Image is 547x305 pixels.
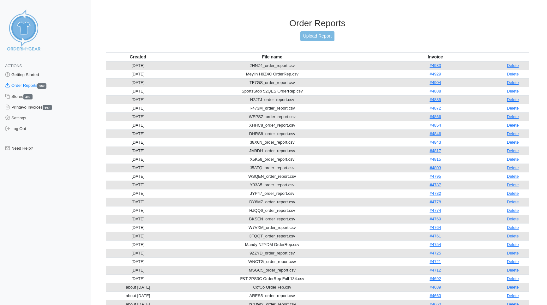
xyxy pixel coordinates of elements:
td: 2HNZ4_order_report.csv [170,61,374,70]
a: Delete [507,114,519,119]
a: #4712 [430,268,441,272]
td: X5K58_order_report.csv [170,155,374,164]
a: Delete [507,165,519,170]
td: DY6M7_order_report.csv [170,198,374,206]
td: [DATE] [106,206,170,215]
a: #4778 [430,200,441,204]
a: Delete [507,72,519,76]
td: [DATE] [106,215,170,223]
a: #4692 [430,276,441,281]
a: #4754 [430,242,441,247]
td: WEPSZ_order_report.csv [170,112,374,121]
a: #4872 [430,106,441,111]
td: R473M_order_report.csv [170,104,374,112]
span: 667 [43,105,52,110]
td: about [DATE] [106,291,170,300]
td: WNCTG_order_report.csv [170,257,374,266]
td: [DATE] [106,129,170,138]
td: XHHC8_order_report.csv [170,121,374,129]
h3: Order Reports [106,18,529,29]
a: Delete [507,148,519,153]
td: 38X6N_order_report.csv [170,138,374,147]
a: #4782 [430,191,441,196]
a: Delete [507,268,519,272]
td: WSQEN_order_report.csv [170,172,374,181]
a: Delete [507,259,519,264]
a: Delete [507,208,519,213]
a: #4787 [430,182,441,187]
td: ARES5_order_report.csv [170,291,374,300]
a: Delete [507,293,519,298]
td: [DATE] [106,189,170,198]
td: [DATE] [106,104,170,112]
a: #4725 [430,251,441,255]
span: 499 [23,94,33,99]
a: #4803 [430,165,441,170]
td: [DATE] [106,164,170,172]
td: Y33A5_order_report.csv [170,181,374,189]
a: #4888 [430,89,441,93]
a: Delete [507,251,519,255]
a: Delete [507,140,519,145]
a: #4933 [430,63,441,68]
td: [DATE] [106,181,170,189]
a: #4866 [430,114,441,119]
a: Delete [507,200,519,204]
a: #4815 [430,157,441,162]
a: Delete [507,80,519,85]
a: #4663 [430,293,441,298]
a: Delete [507,242,519,247]
a: Delete [507,276,519,281]
a: #4929 [430,72,441,76]
td: [DATE] [106,138,170,147]
a: #4904 [430,80,441,85]
td: 3FQQT_order_report.csv [170,232,374,240]
a: Upload Report [300,31,334,41]
td: [DATE] [106,266,170,274]
a: #4721 [430,259,441,264]
td: [DATE] [106,78,170,87]
td: [DATE] [106,274,170,283]
td: [DATE] [106,147,170,155]
a: #4795 [430,174,441,179]
a: #4843 [430,140,441,145]
td: TF7GS_order_report.csv [170,78,374,87]
a: Delete [507,106,519,111]
td: Meylin H9Z4C OrderRep.csv [170,70,374,78]
td: HJQQ6_order_report.csv [170,206,374,215]
a: Delete [507,182,519,187]
td: JM9DH_order_report.csv [170,147,374,155]
td: [DATE] [106,112,170,121]
td: [DATE] [106,198,170,206]
a: #4774 [430,208,441,213]
a: #4764 [430,225,441,230]
td: [DATE] [106,232,170,240]
td: MSGC5_order_report.csv [170,266,374,274]
td: J5ATQ_order_report.csv [170,164,374,172]
a: #4689 [430,285,441,290]
td: [DATE] [106,172,170,181]
td: W7VXM_order_report.csv [170,223,374,232]
td: [DATE] [106,95,170,104]
th: Invoice [374,52,497,61]
a: Delete [507,157,519,162]
a: #4817 [430,148,441,153]
td: [DATE] [106,240,170,249]
a: #4854 [430,123,441,128]
a: Delete [507,191,519,196]
td: [DATE] [106,121,170,129]
th: Created [106,52,170,61]
td: about [DATE] [106,283,170,291]
td: [DATE] [106,257,170,266]
a: Delete [507,225,519,230]
a: Delete [507,123,519,128]
td: Mandy N2YDM OrderRep.csv [170,240,374,249]
a: Delete [507,89,519,93]
td: CofCo OrderRep.csv [170,283,374,291]
td: DHRS8_order_report.csv [170,129,374,138]
a: Delete [507,285,519,290]
a: Delete [507,174,519,179]
td: BKSEN_order_report.csv [170,215,374,223]
a: Delete [507,97,519,102]
a: Delete [507,217,519,221]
